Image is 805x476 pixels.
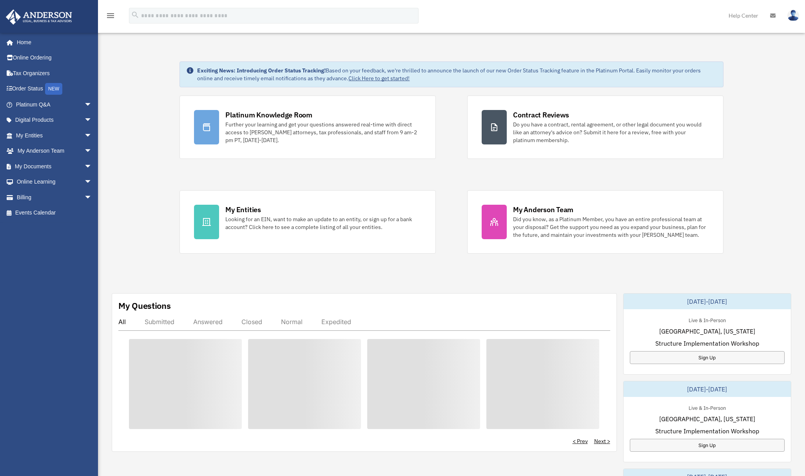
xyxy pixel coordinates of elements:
div: NEW [45,83,62,95]
a: My Entities Looking for an EIN, want to make an update to an entity, or sign up for a bank accoun... [179,190,436,254]
a: My Anderson Teamarrow_drop_down [5,143,104,159]
div: Did you know, as a Platinum Member, you have an entire professional team at your disposal? Get th... [513,215,709,239]
a: Billingarrow_drop_down [5,189,104,205]
a: menu [106,14,115,20]
div: All [118,318,126,326]
div: Do you have a contract, rental agreement, or other legal document you would like an attorney's ad... [513,121,709,144]
div: Live & In-Person [682,403,732,411]
a: My Documentsarrow_drop_down [5,159,104,174]
span: arrow_drop_down [84,174,100,190]
a: Platinum Q&Aarrow_drop_down [5,97,104,112]
a: Order StatusNEW [5,81,104,97]
span: [GEOGRAPHIC_DATA], [US_STATE] [659,414,755,424]
a: Sign Up [630,439,785,452]
div: My Questions [118,300,171,312]
i: search [131,11,140,19]
a: Tax Organizers [5,65,104,81]
div: Based on your feedback, we're thrilled to announce the launch of our new Order Status Tracking fe... [197,67,716,82]
a: My Anderson Team Did you know, as a Platinum Member, you have an entire professional team at your... [467,190,723,254]
a: Contract Reviews Do you have a contract, rental agreement, or other legal document you would like... [467,96,723,159]
div: Further your learning and get your questions answered real-time with direct access to [PERSON_NAM... [225,121,421,144]
div: Submitted [145,318,174,326]
span: Structure Implementation Workshop [655,339,759,348]
span: arrow_drop_down [84,143,100,159]
div: Answered [193,318,223,326]
div: Contract Reviews [513,110,569,120]
strong: Exciting News: Introducing Order Status Tracking! [197,67,326,74]
div: [DATE]-[DATE] [624,294,791,309]
span: arrow_drop_down [84,128,100,144]
i: menu [106,11,115,20]
a: Events Calendar [5,205,104,221]
span: arrow_drop_down [84,189,100,206]
a: Home [5,34,100,50]
div: Closed [241,318,262,326]
a: Online Learningarrow_drop_down [5,174,104,190]
span: Structure Implementation Workshop [655,426,759,436]
div: Expedited [321,318,351,326]
a: Digital Productsarrow_drop_down [5,112,104,128]
div: Looking for an EIN, want to make an update to an entity, or sign up for a bank account? Click her... [225,215,421,231]
div: My Anderson Team [513,205,573,215]
span: arrow_drop_down [84,112,100,128]
span: [GEOGRAPHIC_DATA], [US_STATE] [659,326,755,336]
a: < Prev [573,437,588,445]
div: Normal [281,318,303,326]
img: Anderson Advisors Platinum Portal [4,9,74,25]
div: [DATE]-[DATE] [624,381,791,397]
div: Platinum Knowledge Room [225,110,312,120]
div: Live & In-Person [682,316,732,324]
div: My Entities [225,205,261,215]
a: Platinum Knowledge Room Further your learning and get your questions answered real-time with dire... [179,96,436,159]
span: arrow_drop_down [84,159,100,175]
a: Click Here to get started! [348,75,410,82]
a: Next > [594,437,610,445]
img: User Pic [787,10,799,21]
span: arrow_drop_down [84,97,100,113]
a: Sign Up [630,351,785,364]
a: Online Ordering [5,50,104,66]
a: My Entitiesarrow_drop_down [5,128,104,143]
